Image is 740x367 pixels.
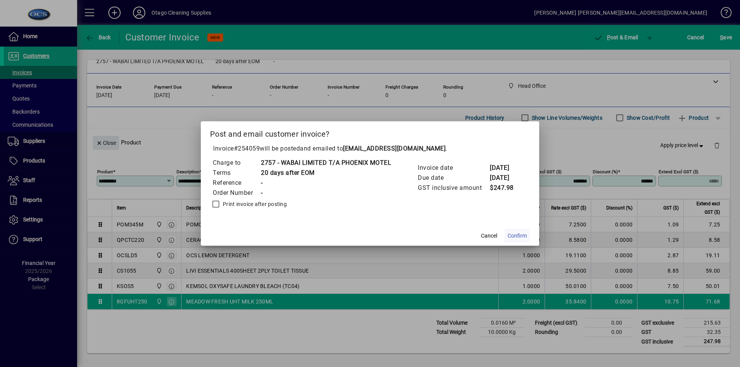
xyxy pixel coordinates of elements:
td: $247.98 [489,183,520,193]
td: Due date [417,173,489,183]
h2: Post and email customer invoice? [201,121,539,144]
td: GST inclusive amount [417,183,489,193]
td: 2757 - WABAI LIMITED T/A PHOENIX MOTEL [261,158,391,168]
span: and emailed to [300,145,446,152]
td: Charge to [212,158,261,168]
td: - [261,178,391,188]
td: Order Number [212,188,261,198]
td: Invoice date [417,163,489,173]
p: Invoice will be posted . [210,144,530,153]
span: Cancel [481,232,497,240]
td: Terms [212,168,261,178]
td: [DATE] [489,163,520,173]
td: Reference [212,178,261,188]
button: Confirm [505,229,530,243]
td: [DATE] [489,173,520,183]
td: - [261,188,391,198]
label: Print invoice after posting [221,200,287,208]
td: 20 days after EOM [261,168,391,178]
b: [EMAIL_ADDRESS][DOMAIN_NAME] [343,145,446,152]
button: Cancel [477,229,501,243]
span: Confirm [508,232,527,240]
span: #254059 [234,145,260,152]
